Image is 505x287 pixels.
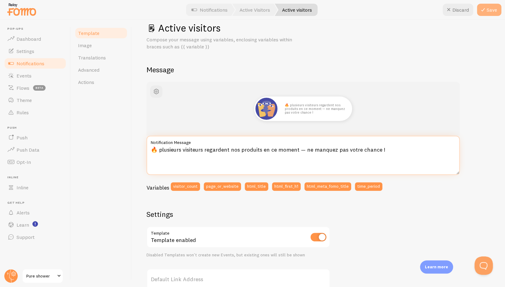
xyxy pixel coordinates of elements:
[4,106,67,119] a: Rules
[74,27,128,39] a: Template
[4,82,67,94] a: Flows beta
[22,269,63,283] a: Pure shower
[7,201,67,205] span: Get Help
[32,221,38,227] svg: <p>Watch New Feature Tutorials!</p>
[285,103,346,114] p: 🔥 plusieurs visiteurs regardent nos produits en ce moment — ne manquez pas votre chance !
[74,64,128,76] a: Advanced
[74,39,128,51] a: Image
[245,182,268,191] button: html_title
[6,2,37,17] img: fomo-relay-logo-orange.svg
[17,134,28,141] span: Push
[4,94,67,106] a: Theme
[17,73,32,79] span: Events
[78,55,106,61] span: Translations
[4,181,67,194] a: Inline
[17,147,39,153] span: Push Data
[4,57,67,70] a: Notifications
[78,79,94,85] span: Actions
[17,85,29,91] span: Flows
[147,22,490,34] h1: Active visitors
[4,131,67,144] a: Push
[78,30,99,36] span: Template
[4,70,67,82] a: Events
[147,136,460,146] label: Notification Message
[147,36,293,50] p: Compose your message using variables, enclosing variables within braces such as {{ variable }}
[17,48,34,54] span: Settings
[17,109,29,115] span: Rules
[147,65,490,74] h2: Message
[17,97,32,103] span: Theme
[78,67,99,73] span: Advanced
[255,98,277,120] img: Fomo
[147,184,169,191] h3: Variables
[4,144,67,156] a: Push Data
[17,222,29,228] span: Learn
[171,182,200,191] button: visitor_count
[420,260,453,274] div: Learn more
[33,85,46,91] span: beta
[74,76,128,88] a: Actions
[204,182,241,191] button: page_or_website
[74,51,128,64] a: Translations
[17,159,31,165] span: Opt-In
[7,126,67,130] span: Push
[304,182,351,191] button: html_meta_fomo_title
[147,252,330,258] div: Disabled Templates won't create new Events, but existing ones will still be shown
[4,156,67,168] a: Opt-In
[17,210,30,216] span: Alerts
[17,184,28,191] span: Inline
[78,42,92,48] span: Image
[4,219,67,231] a: Learn
[4,45,67,57] a: Settings
[272,182,301,191] button: html_first_h1
[17,60,44,66] span: Notifications
[147,226,330,249] div: Template enabled
[26,272,55,280] span: Pure shower
[7,27,67,31] span: Pop-ups
[474,256,493,275] iframe: Help Scout Beacon - Open
[425,264,448,270] p: Learn more
[147,210,330,219] h2: Settings
[17,234,35,240] span: Support
[355,182,382,191] button: time_period
[4,33,67,45] a: Dashboard
[4,206,67,219] a: Alerts
[17,36,41,42] span: Dashboard
[4,231,67,243] a: Support
[7,176,67,179] span: Inline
